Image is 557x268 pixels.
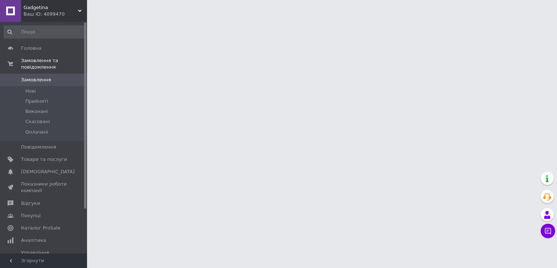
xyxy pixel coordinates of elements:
span: Gadgetina [24,4,78,11]
span: Нові [25,88,36,94]
span: Головна [21,45,41,52]
span: Відгуки [21,200,40,207]
span: Аналітика [21,237,46,244]
span: Оплачені [25,129,48,135]
span: Повідомлення [21,144,56,150]
input: Пошук [4,25,86,38]
span: Товари та послуги [21,156,67,163]
span: Покупці [21,212,41,219]
button: Чат з покупцем [541,224,555,238]
div: Ваш ID: 4099470 [24,11,87,17]
span: Замовлення [21,77,51,83]
span: Прийняті [25,98,48,105]
span: Управління сайтом [21,249,67,263]
span: Замовлення та повідомлення [21,57,87,70]
span: Виконані [25,108,48,115]
span: Показники роботи компанії [21,181,67,194]
span: Скасовані [25,118,50,125]
span: [DEMOGRAPHIC_DATA] [21,168,75,175]
span: Каталог ProSale [21,225,60,231]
